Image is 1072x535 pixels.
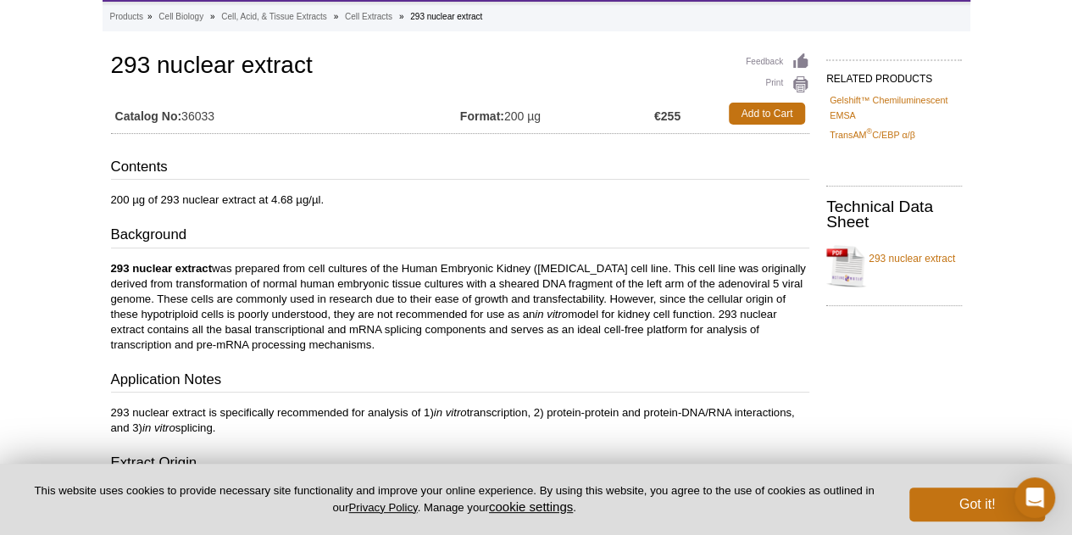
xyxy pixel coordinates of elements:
[111,157,809,181] h3: Contents
[826,241,962,292] a: 293 nuclear extract
[111,262,213,275] b: 293 nuclear extract
[345,9,392,25] a: Cell Extracts
[826,59,962,90] h2: RELATED PRODUCTS
[909,488,1045,521] button: Got it!
[110,9,143,25] a: Products
[147,12,153,21] li: »
[399,12,404,21] li: »
[334,12,339,21] li: »
[830,127,915,142] a: TransAM®C/EBP α/β
[111,261,809,353] p: was prepared from cell cultures of the Human Embryonic Kidney ([MEDICAL_DATA] cell line. This cel...
[115,109,182,124] strong: Catalog No:
[535,308,568,320] em: in vitro
[158,9,203,25] a: Cell Biology
[410,12,482,21] li: 293 nuclear extract
[111,453,809,476] h3: Extract Origin
[460,109,504,124] strong: Format:
[866,128,872,137] sup: ®
[746,75,809,94] a: Print
[111,53,809,81] h1: 293 nuclear extract
[111,405,809,436] p: 293 nuclear extract is specifically recommended for analysis of 1) transcription, 2) protein-prot...
[746,53,809,71] a: Feedback
[142,421,175,434] em: in vitro
[1014,477,1055,518] div: Open Intercom Messenger
[27,483,881,515] p: This website uses cookies to provide necessary site functionality and improve your online experie...
[210,12,215,21] li: »
[434,406,467,419] em: in vitro
[654,109,680,124] strong: €255
[221,9,327,25] a: Cell, Acid, & Tissue Extracts
[826,199,962,230] h2: Technical Data Sheet
[729,103,805,125] a: Add to Cart
[111,98,460,129] td: 36033
[489,499,573,514] button: cookie settings
[348,501,417,514] a: Privacy Policy
[111,370,809,393] h3: Application Notes
[460,98,654,129] td: 200 µg
[830,92,958,123] a: Gelshift™ Chemiluminescent EMSA
[111,225,809,248] h3: Background
[111,192,809,208] p: 200 µg of 293 nuclear extract at 4.68 µg/µl.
